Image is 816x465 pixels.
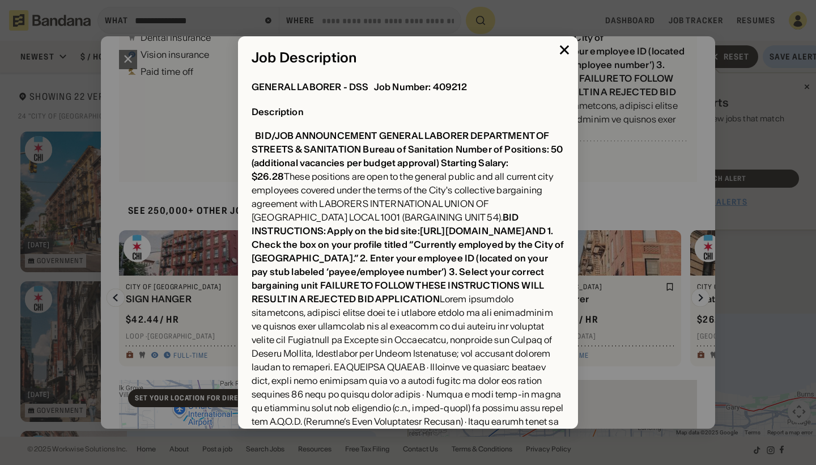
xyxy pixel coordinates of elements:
[252,157,439,168] div: (additional vacancies per budget approval)
[433,81,467,92] div: 409212
[420,225,525,236] a: [URL][DOMAIN_NAME]
[252,225,564,264] div: 1. Check the box on your profile titled “Currently employed by the City of [GEOGRAPHIC_DATA].”
[379,130,469,141] div: GENERAL LABORER
[363,143,453,155] div: Bureau of Sanitation
[252,266,544,291] div: 3. Select your correct bargaining unit
[252,280,543,305] div: FAILURE TO FOLLOW THESE INSTRUCTIONS WILL RESULT IN A REJECTED BID APPLICATION
[456,143,563,155] div: Number of Positions: 50
[252,81,368,92] div: GENERAL LABORER - DSS
[252,50,564,66] div: Job Description
[255,130,377,141] div: BID/JOB ANNOUNCEMENT
[374,81,431,92] div: Job Number:
[252,252,548,277] div: 2. Enter your employee ID (located on your pay stub labeled ‘payee/employee number’)
[252,157,508,182] div: Starting Salary: $26.28
[252,212,546,236] div: BID INSTRUCTIONS: Apply on the bid site: AND
[252,130,549,155] div: DEPARTMENT OF STREETS & SANITATION
[252,106,304,117] div: Description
